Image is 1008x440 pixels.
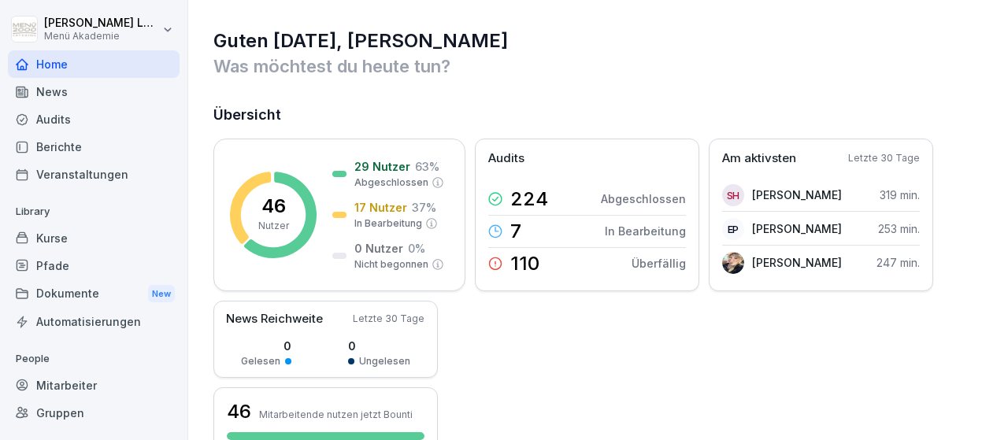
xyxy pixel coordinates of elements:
h3: 46 [227,398,251,425]
p: Letzte 30 Tage [848,151,920,165]
img: syd7a01ig5yavmmoz8r8hfus.png [722,252,744,274]
p: 0 Nutzer [354,240,403,257]
p: [PERSON_NAME] [752,220,842,237]
h1: Guten [DATE], [PERSON_NAME] [213,28,984,54]
p: Mitarbeitende nutzen jetzt Bounti [259,409,413,420]
a: Berichte [8,133,180,161]
p: 29 Nutzer [354,158,410,175]
p: 253 min. [878,220,920,237]
a: Home [8,50,180,78]
p: 37 % [412,199,436,216]
p: Überfällig [632,255,686,272]
div: SH [722,184,744,206]
a: Veranstaltungen [8,161,180,188]
p: 110 [510,254,539,273]
p: 224 [510,190,548,209]
p: People [8,346,180,372]
div: Dokumente [8,279,180,309]
p: Library [8,199,180,224]
p: Menü Akademie [44,31,159,42]
p: 7 [510,222,521,241]
p: News Reichweite [226,310,323,328]
p: Abgeschlossen [601,190,686,207]
p: Ungelesen [359,354,410,368]
p: 63 % [415,158,439,175]
p: 17 Nutzer [354,199,407,216]
p: Letzte 30 Tage [353,312,424,326]
p: Abgeschlossen [354,176,428,190]
div: New [148,285,175,303]
a: DokumenteNew [8,279,180,309]
a: Mitarbeiter [8,372,180,399]
p: 319 min. [880,187,920,203]
p: 0 % [408,240,425,257]
div: EP [722,218,744,240]
p: Am aktivsten [722,150,796,168]
p: 0 [348,338,410,354]
p: [PERSON_NAME] [752,254,842,271]
p: 46 [261,197,286,216]
p: Nicht begonnen [354,257,428,272]
p: Was möchtest du heute tun? [213,54,984,79]
a: Kurse [8,224,180,252]
p: [PERSON_NAME] Lechler [44,17,159,30]
p: 247 min. [876,254,920,271]
a: Gruppen [8,399,180,427]
p: [PERSON_NAME] [752,187,842,203]
a: News [8,78,180,105]
p: In Bearbeitung [354,216,422,231]
p: Gelesen [241,354,280,368]
a: Automatisierungen [8,308,180,335]
p: In Bearbeitung [605,223,686,239]
p: Nutzer [258,219,289,233]
a: Pfade [8,252,180,279]
p: Audits [488,150,524,168]
h2: Übersicht [213,104,984,126]
p: 0 [241,338,291,354]
a: Audits [8,105,180,133]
